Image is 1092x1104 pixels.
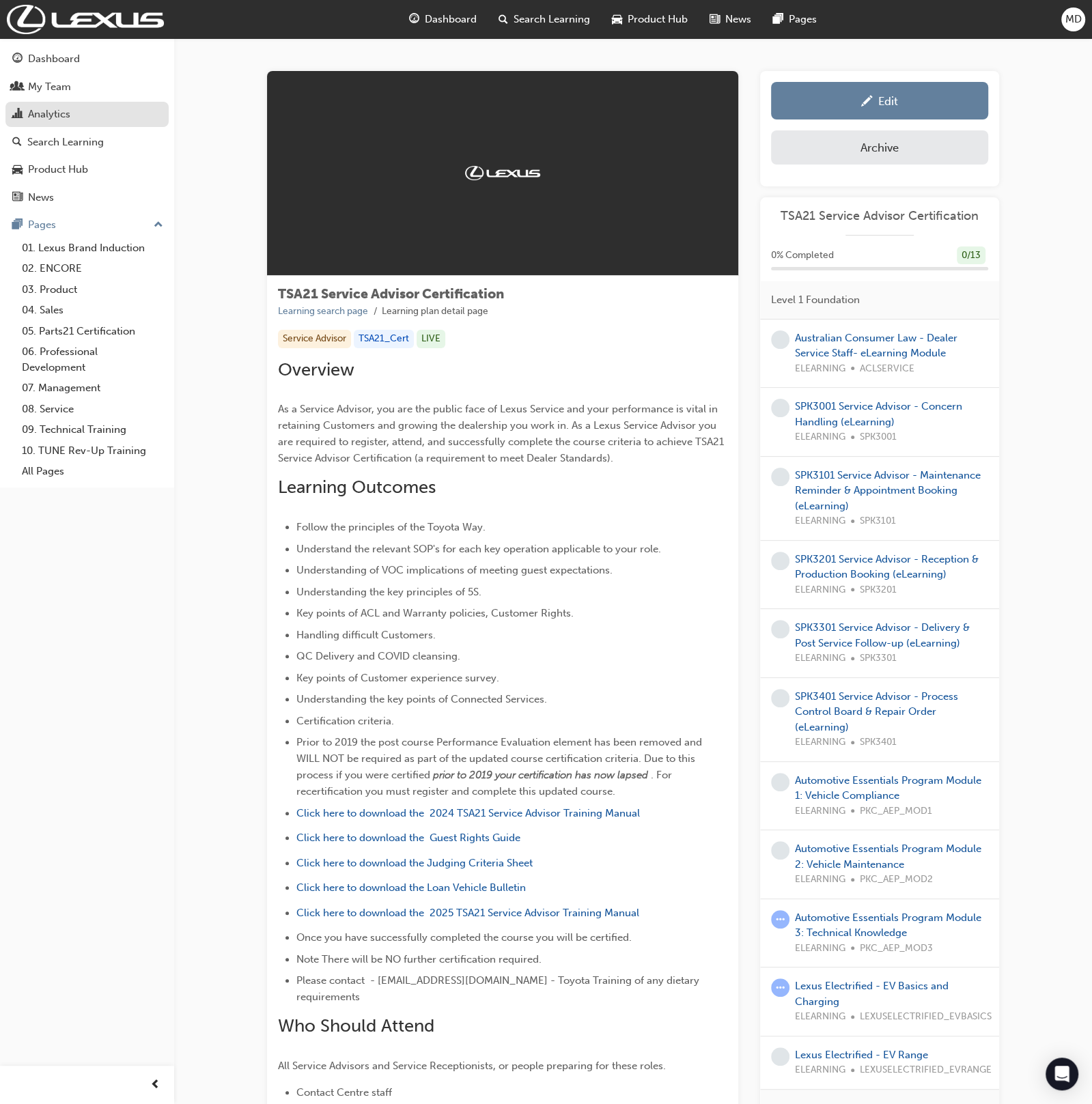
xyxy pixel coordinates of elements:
[296,832,520,844] span: Click here to download the Guest Rights Guide
[771,910,789,929] span: learningRecordVerb_ATTEMPT-icon
[7,5,164,34] img: Trak
[354,330,414,348] div: TSA21_Cert
[771,841,789,860] span: learningRecordVerb_NONE-icon
[860,513,896,529] span: SPK3101
[16,258,169,279] a: 02. ENCORE
[878,94,898,108] div: Edit
[771,130,988,165] button: Archive
[278,305,368,317] a: Learning search page
[795,735,845,750] span: ELEARNING
[12,219,23,231] span: pages-icon
[860,804,932,819] span: PKC_AEP_MOD1
[16,238,169,259] a: 01. Lexus Brand Induction
[771,248,834,264] span: 0 % Completed
[612,11,622,28] span: car-icon
[16,341,169,378] a: 06. Professional Development
[795,911,981,939] a: Automotive Essentials Program Module 3: Technical Knowledge
[278,403,727,464] span: As a Service Advisor, you are the public face of Lexus Service and your performance is vital in r...
[28,190,54,206] div: News
[278,1060,666,1072] span: All Service Advisors and Service Receptionists, or people preparing for these roles.
[28,79,71,95] div: My Team
[16,419,169,440] a: 09. Technical Training
[150,1077,160,1094] span: prev-icon
[771,552,789,570] span: learningRecordVerb_NONE-icon
[628,12,688,27] span: Product Hub
[795,980,949,1008] a: Lexus Electrified - EV Basics and Charging
[771,82,988,119] a: Edit
[860,872,933,888] span: PKC_AEP_MOD2
[12,137,22,149] span: search-icon
[28,162,88,178] div: Product Hub
[296,586,481,598] span: Understanding the key principles of 5S.
[5,212,169,238] button: Pages
[5,74,169,100] a: My Team
[514,12,590,27] span: Search Learning
[789,12,817,27] span: Pages
[771,689,789,707] span: learningRecordVerb_NONE-icon
[860,651,897,666] span: SPK3301
[5,157,169,182] a: Product Hub
[28,51,80,67] div: Dashboard
[795,621,970,649] a: SPK3301 Service Advisor - Delivery & Post Service Follow-up (eLearning)
[771,468,789,486] span: learningRecordVerb_NONE-icon
[398,5,488,33] a: guage-iconDashboard
[860,582,897,598] span: SPK3201
[5,46,169,72] a: Dashboard
[5,130,169,155] a: Search Learning
[16,378,169,399] a: 07. Management
[296,857,533,869] a: Click here to download the Judging Criteria Sheet
[296,607,574,619] span: Key points of ACL and Warranty policies, Customer Rights.
[771,292,860,308] span: Level 1 Foundation
[5,44,169,212] button: DashboardMy TeamAnalyticsSearch LearningProduct HubNews
[860,1009,992,1025] span: LEXUSELECTRIFIED_EVBASICS
[12,192,23,204] span: news-icon
[382,304,488,320] li: Learning plan detail page
[296,672,499,684] span: Key points of Customer experience survey.
[278,1015,434,1036] span: Who Should Attend
[16,321,169,342] a: 05. Parts21 Certification
[725,12,751,27] span: News
[499,11,508,28] span: search-icon
[409,11,419,28] span: guage-icon
[296,736,705,781] span: Prior to 2019 the post course Performance Evaluation element has been removed and WILL NOT be req...
[860,141,899,154] div: Archive
[957,246,985,265] div: 0 / 13
[296,521,486,533] span: Follow the principles of the Toyota Way.
[296,953,542,965] span: Note There will be NO further certification required.
[296,974,702,1003] span: Please contact - [EMAIL_ADDRESS][DOMAIN_NAME] - Toyota Training of any dietary requirements
[16,461,169,482] a: All Pages
[16,440,169,462] a: 10. TUNE Rev-Up Training
[795,651,845,666] span: ELEARNING
[296,907,639,919] a: Click here to download the 2025 TSA21 Service Advisor Training Manual
[278,286,504,302] span: TSA21 Service Advisor Certification
[1046,1058,1078,1090] div: Open Intercom Messenger
[278,359,354,380] span: Overview
[12,53,23,66] span: guage-icon
[699,5,762,33] a: news-iconNews
[296,564,613,576] span: Understanding of VOC implications of meeting guest expectations.
[771,978,789,997] span: learningRecordVerb_ATTEMPT-icon
[795,553,979,581] a: SPK3201 Service Advisor - Reception & Production Booking (eLearning)
[433,769,648,781] span: prior to 2019 your certification has now lapsed
[771,330,789,349] span: learningRecordVerb_NONE-icon
[27,135,104,150] div: Search Learning
[861,96,873,109] span: pencil-icon
[795,872,845,888] span: ELEARNING
[795,469,981,512] a: SPK3101 Service Advisor - Maintenance Reminder & Appointment Booking (eLearning)
[278,330,351,348] div: Service Advisor
[296,881,526,894] a: Click here to download the Loan Vehicle Bulletin
[795,690,958,733] a: SPK3401 Service Advisor - Process Control Board & Repair Order (eLearning)
[771,773,789,791] span: learningRecordVerb_NONE-icon
[488,5,601,33] a: search-iconSearch Learning
[296,629,436,641] span: Handling difficult Customers.
[28,107,70,122] div: Analytics
[795,513,845,529] span: ELEARNING
[1065,12,1082,27] span: MD
[771,620,789,638] span: learningRecordVerb_NONE-icon
[296,715,394,727] span: Certification criteria.
[762,5,828,33] a: pages-iconPages
[860,1062,992,1078] span: LEXUSELECTRIFIED_EVRANGE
